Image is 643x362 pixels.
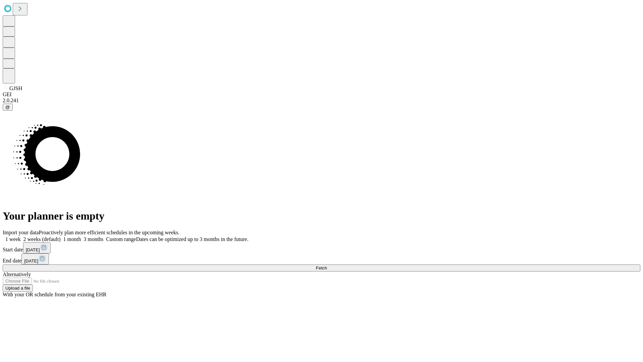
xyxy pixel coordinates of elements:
span: 3 months [84,236,103,242]
span: GJSH [9,85,22,91]
span: 2 weeks (default) [23,236,61,242]
button: [DATE] [21,253,49,264]
span: With your OR schedule from your existing EHR [3,292,106,297]
button: Upload a file [3,285,33,292]
span: 1 month [63,236,81,242]
span: Dates can be optimized up to 3 months in the future. [136,236,248,242]
span: @ [5,105,10,110]
span: Alternatively [3,271,31,277]
button: Fetch [3,264,640,271]
span: Proactively plan more efficient schedules in the upcoming weeks. [39,230,180,235]
span: Custom range [106,236,136,242]
span: Fetch [316,265,327,270]
span: Import your data [3,230,39,235]
div: Start date [3,242,640,253]
div: End date [3,253,640,264]
span: [DATE] [26,247,40,252]
span: 1 week [5,236,21,242]
span: [DATE] [24,258,38,263]
div: 2.0.241 [3,98,640,104]
h1: Your planner is empty [3,210,640,222]
button: @ [3,104,13,111]
button: [DATE] [23,242,51,253]
div: GEI [3,92,640,98]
